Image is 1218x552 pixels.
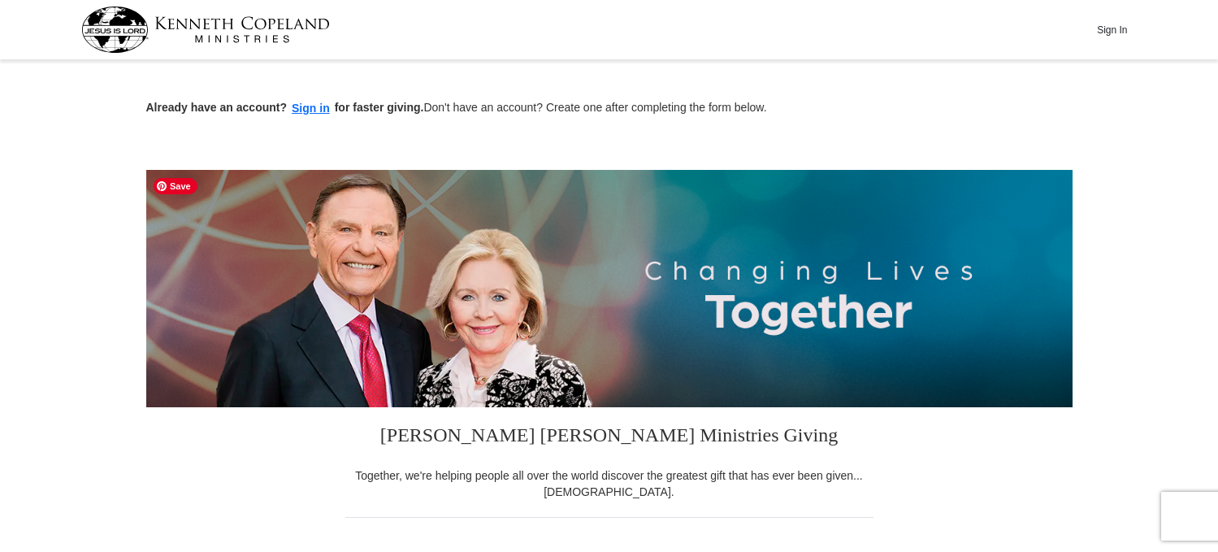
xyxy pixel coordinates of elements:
[1088,17,1137,42] button: Sign In
[154,178,197,194] span: Save
[81,7,330,53] img: kcm-header-logo.svg
[345,407,873,467] h3: [PERSON_NAME] [PERSON_NAME] Ministries Giving
[146,99,1073,118] p: Don't have an account? Create one after completing the form below.
[287,99,335,118] button: Sign in
[345,467,873,500] div: Together, we're helping people all over the world discover the greatest gift that has ever been g...
[146,101,424,114] strong: Already have an account? for faster giving.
